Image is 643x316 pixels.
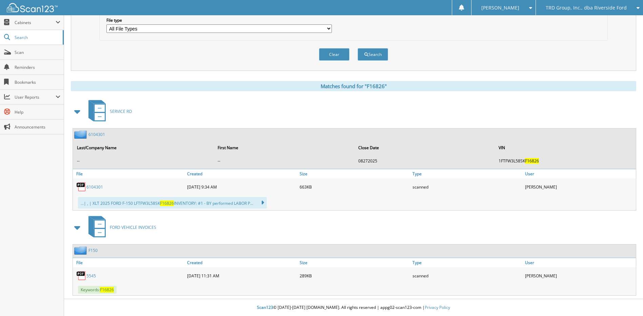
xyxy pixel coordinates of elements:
[84,98,132,125] a: SERVICE RO
[425,304,450,310] a: Privacy Policy
[74,141,214,155] th: Last/Company Name
[110,224,156,230] span: FORD VEHICLE INVOICES
[185,269,298,282] div: [DATE] 11:31 AM
[523,269,636,282] div: [PERSON_NAME]
[319,48,349,61] button: Clear
[71,81,636,91] div: Matches found for "F16826"
[74,130,88,139] img: folder2.png
[411,258,523,267] a: Type
[78,286,117,294] span: Keywords:
[495,141,635,155] th: VIN
[355,155,495,166] td: 08272025
[160,200,174,206] span: F16826
[298,269,410,282] div: 289KB
[76,271,86,281] img: PDF.png
[525,158,539,164] span: F16826
[214,155,354,166] td: --
[523,169,636,178] a: User
[411,169,523,178] a: Type
[15,109,60,115] span: Help
[7,3,58,12] img: scan123-logo-white.svg
[74,246,88,255] img: folder2.png
[355,141,495,155] th: Close Date
[15,64,60,70] span: Reminders
[84,214,156,241] a: FORD VEHICLE INVOICES
[523,258,636,267] a: User
[495,155,635,166] td: 1FTFW3L58SK
[411,269,523,282] div: scanned
[481,6,519,10] span: [PERSON_NAME]
[358,48,388,61] button: Search
[88,248,98,253] a: F150
[64,299,643,316] div: © [DATE]-[DATE] [DOMAIN_NAME]. All rights reserved | appg02-scan123-com |
[78,197,267,209] div: ...| , | XLT 2025 FORD F-150 LFTFW3L58SK INVENTORY: #1 - BY performed LABOR P...
[15,35,59,40] span: Search
[546,6,627,10] span: TRD Group, Inc., dba Riverside Ford
[298,258,410,267] a: Size
[609,283,643,316] iframe: Chat Widget
[76,182,86,192] img: PDF.png
[15,79,60,85] span: Bookmarks
[298,169,410,178] a: Size
[523,180,636,194] div: [PERSON_NAME]
[73,258,185,267] a: File
[185,258,298,267] a: Created
[74,155,214,166] td: --
[15,20,56,25] span: Cabinets
[88,132,105,137] a: 6104301
[106,17,332,23] label: File type
[411,180,523,194] div: scanned
[86,273,96,279] a: 5545
[214,141,354,155] th: First Name
[185,169,298,178] a: Created
[185,180,298,194] div: [DATE] 9:34 AM
[100,287,114,293] span: F16826
[15,94,56,100] span: User Reports
[15,50,60,55] span: Scan
[15,124,60,130] span: Announcements
[257,304,273,310] span: Scan123
[73,169,185,178] a: File
[86,184,103,190] a: 6104301
[298,180,410,194] div: 663KB
[110,108,132,114] span: SERVICE RO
